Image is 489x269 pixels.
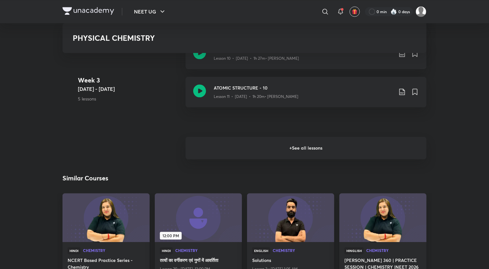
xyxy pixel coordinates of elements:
[350,6,360,17] button: avatar
[62,173,108,183] h2: Similar Courses
[246,193,335,242] img: new-thumbnail
[416,6,427,17] img: Palak Singh
[391,8,397,15] img: streak
[62,7,114,15] img: Company Logo
[62,193,150,242] a: new-thumbnail
[175,248,237,253] a: Chemistry
[155,193,242,242] a: new-thumbnail12:00 PM
[214,84,393,91] h3: ATOMIC STRUCTURE - 10
[247,193,334,242] a: new-thumbnail
[252,247,270,254] span: English
[273,248,329,252] span: Chemistry
[339,193,427,242] a: new-thumbnail
[273,248,329,253] a: Chemistry
[78,95,180,102] p: 5 lessons
[160,257,237,265] a: तत्वों का वर्गीकरण एवं गुणों में आवर्तिता
[78,85,180,93] h5: [DATE] - [DATE]
[186,77,427,115] a: ATOMIC STRUCTURE - 10Lesson 11 • [DATE] • 1h 20m• [PERSON_NAME]
[186,137,427,159] h6: + See all lessons
[252,257,329,265] a: Solutions
[366,248,421,252] span: Chemistry
[160,232,182,239] span: 12:00 PM
[160,247,173,254] span: Hindi
[78,75,180,85] h4: Week 3
[154,193,243,242] img: new-thumbnail
[214,56,299,61] p: Lesson 10 • [DATE] • 1h 27m • [PERSON_NAME]
[352,9,358,14] img: avatar
[186,39,427,77] a: ATOMIC STRUCTURE - 9Lesson 10 • [DATE] • 1h 27m• [PERSON_NAME]
[62,193,150,242] img: new-thumbnail
[83,248,145,253] a: Chemistry
[338,193,427,242] img: new-thumbnail
[214,94,298,100] p: Lesson 11 • [DATE] • 1h 20m • [PERSON_NAME]
[130,5,170,18] button: NEET UG
[73,33,324,43] h3: PHYSICAL CHEMISTRY
[366,248,421,253] a: Chemistry
[62,7,114,16] a: Company Logo
[68,247,80,254] span: Hindi
[344,247,364,254] span: Hinglish
[83,248,145,252] span: Chemistry
[175,248,237,252] span: Chemistry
